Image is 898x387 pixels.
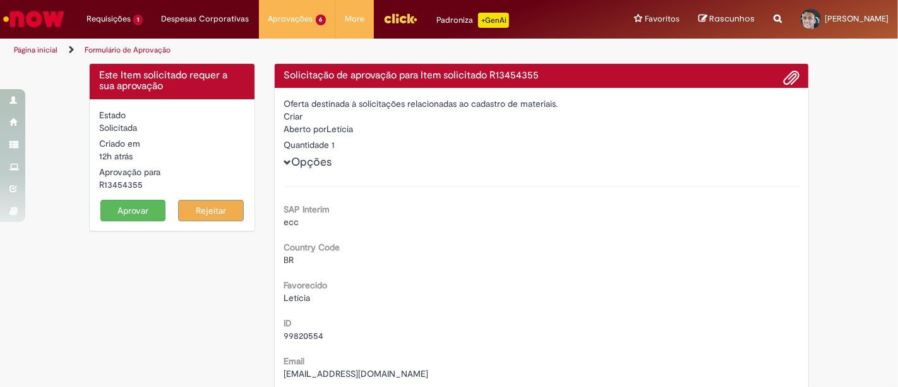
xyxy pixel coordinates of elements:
label: Aprovação para [99,166,160,178]
h4: Este Item solicitado requer a sua aprovação [99,70,245,92]
div: Padroniza [436,13,509,28]
span: Despesas Corporativas [162,13,249,25]
b: SAP Interim [284,204,330,215]
div: Letícia [284,123,799,138]
span: Aprovações [268,13,313,25]
div: Quantidade 1 [284,138,799,151]
span: More [345,13,364,25]
span: Favoritos [645,13,679,25]
p: +GenAi [478,13,509,28]
label: Estado [99,109,126,121]
span: Rascunhos [709,13,755,25]
button: Rejeitar [178,200,244,221]
b: ID [284,317,292,329]
img: ServiceNow [1,6,66,32]
span: [EMAIL_ADDRESS][DOMAIN_NAME] [284,368,429,379]
span: Letícia [284,292,311,304]
time: 27/08/2025 21:22:05 [99,150,133,162]
h4: Solicitação de aprovação para Item solicitado R13454355 [284,70,799,82]
span: BR [284,254,294,266]
span: 12h atrás [99,150,133,162]
span: [PERSON_NAME] [825,13,889,24]
div: Solicitada [99,121,245,134]
span: 1 [133,15,143,25]
span: ecc [284,216,299,228]
b: Favorecido [284,279,328,291]
img: click_logo_yellow_360x200.png [383,9,417,28]
div: R13454355 [99,178,245,191]
div: Criar [284,110,799,123]
ul: Trilhas de página [9,39,589,62]
b: Country Code [284,242,340,253]
span: Requisições [87,13,131,25]
div: Oferta destinada à solicitações relacionadas ao cadastro de materiais. [284,97,799,110]
a: Rascunhos [698,13,755,25]
button: Aprovar [100,200,166,221]
a: Formulário de Aprovação [85,45,171,55]
label: Aberto por [284,123,327,135]
span: 6 [316,15,326,25]
div: 27/08/2025 21:22:05 [99,150,245,163]
b: Email [284,355,305,367]
label: Criado em [99,137,140,150]
span: 99820554 [284,330,324,341]
a: Página inicial [14,45,57,55]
